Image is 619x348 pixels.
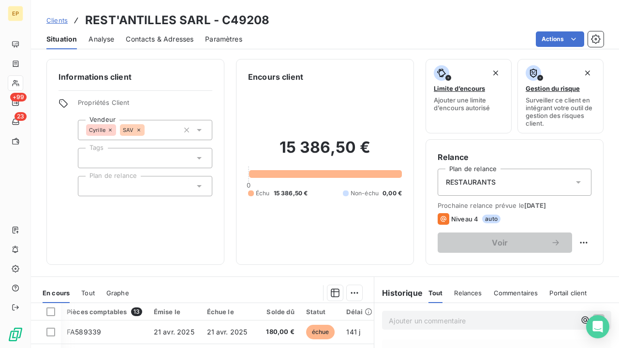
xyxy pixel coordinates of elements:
span: +99 [10,93,27,101]
span: Contacts & Adresses [126,34,193,44]
h6: Encours client [248,71,303,83]
span: 13 [131,307,142,316]
div: Échue le [207,308,249,316]
span: 0 [247,181,251,189]
span: Ajouter une limite d’encours autorisé [434,96,503,112]
span: échue [306,325,335,339]
input: Ajouter une valeur [86,182,94,190]
span: RESTAURANTS [446,177,496,187]
button: Limite d’encoursAjouter une limite d’encours autorisé [426,59,512,133]
span: Graphe [106,289,129,297]
div: Délai [346,308,372,316]
span: Portail client [549,289,587,297]
input: Ajouter une valeur [86,154,94,162]
span: 21 avr. 2025 [154,328,194,336]
span: Analyse [88,34,114,44]
div: Solde dû [260,308,295,316]
span: Clients [46,16,68,24]
span: Situation [46,34,77,44]
div: EP [8,6,23,21]
div: Open Intercom Messenger [586,315,609,338]
span: Propriétés Client [78,99,212,112]
button: Actions [536,31,584,47]
span: 180,00 € [260,327,295,337]
span: Voir [449,239,551,246]
span: 141 j [346,328,360,336]
span: 21 avr. 2025 [207,328,248,336]
span: SAV [123,127,133,133]
span: 0,00 € [383,189,402,198]
input: Ajouter une valeur [145,126,152,134]
span: FA589339 [67,328,101,336]
span: Commentaires [494,289,538,297]
div: Émise le [154,308,195,316]
span: En cours [43,289,70,297]
h6: Informations client [59,71,212,83]
div: Pièces comptables [67,307,142,316]
span: Non-échu [351,189,379,198]
span: Paramètres [205,34,242,44]
span: [DATE] [524,202,546,209]
span: Prochaine relance prévue le [438,202,591,209]
span: Limite d’encours [434,85,485,92]
span: 15 386,50 € [274,189,308,198]
h2: 15 386,50 € [248,138,402,167]
span: 23 [15,112,27,121]
div: Statut [306,308,335,316]
h3: REST'ANTILLES SARL - C49208 [85,12,269,29]
button: Gestion du risqueSurveiller ce client en intégrant votre outil de gestion des risques client. [517,59,604,133]
h6: Relance [438,151,591,163]
button: Voir [438,232,572,253]
span: Niveau 4 [451,215,478,223]
span: Cyrille [89,127,105,133]
img: Logo LeanPay [8,327,23,342]
span: Relances [454,289,482,297]
span: Tout [81,289,95,297]
span: auto [482,215,501,223]
span: Surveiller ce client en intégrant votre outil de gestion des risques client. [526,96,595,127]
span: Gestion du risque [526,85,580,92]
span: Tout [428,289,443,297]
a: Clients [46,15,68,25]
span: Échu [256,189,270,198]
h6: Historique [374,287,423,299]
